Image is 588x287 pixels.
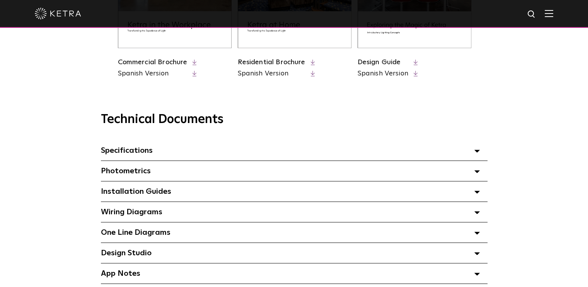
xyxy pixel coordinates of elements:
a: Spanish Version [118,69,187,79]
img: search icon [527,10,537,19]
span: App Notes [101,270,140,277]
span: Design Studio [101,249,152,257]
a: Residential Brochure [238,59,305,66]
a: Spanish Version [238,69,305,79]
a: Commercial Brochure [118,59,187,66]
span: Photometrics [101,167,151,175]
img: ketra-logo-2019-white [35,8,81,19]
span: Installation Guides [101,188,171,195]
span: One Line Diagrams [101,229,170,236]
a: Spanish Version [358,69,408,79]
h3: Technical Documents [101,112,487,127]
span: Wiring Diagrams [101,208,162,216]
img: Hamburger%20Nav.svg [545,10,553,17]
a: Design Guide [358,59,401,66]
span: Specifications [101,147,153,154]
